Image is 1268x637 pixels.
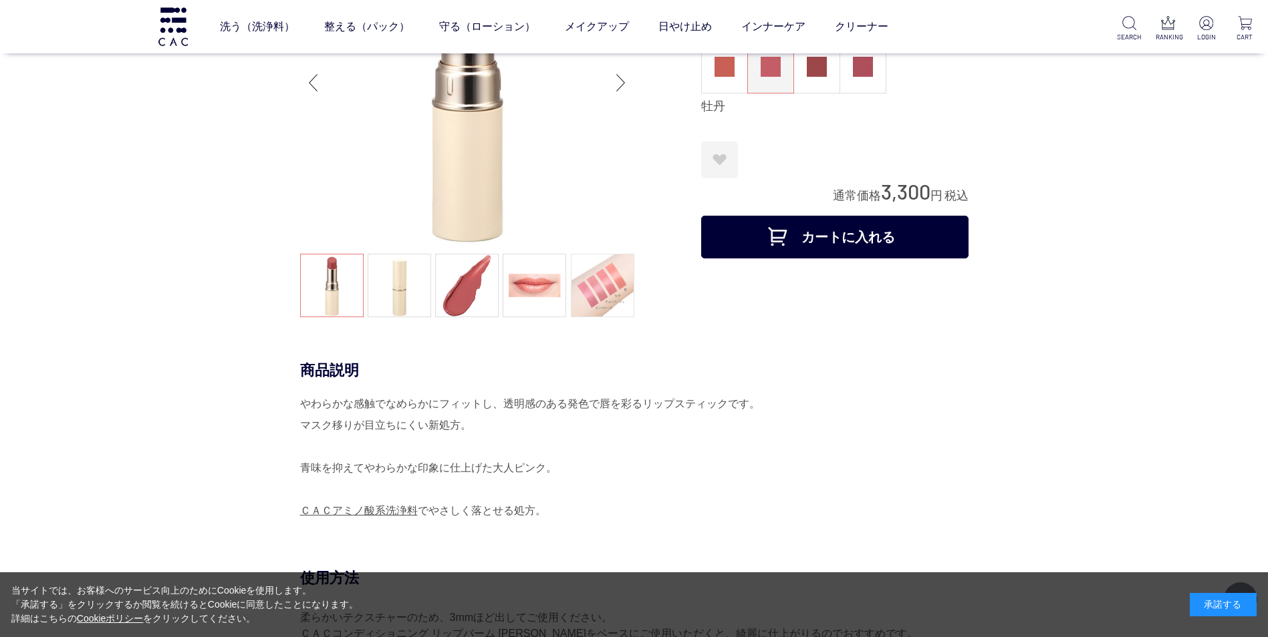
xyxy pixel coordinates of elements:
p: SEARCH [1117,32,1142,42]
a: 洗う（洗浄料） [220,8,295,45]
a: Cookieポリシー [77,613,144,624]
span: 通常価格 [833,189,881,202]
div: 承諾する [1190,593,1257,616]
a: 整える（パック） [324,8,410,45]
span: 3,300 [881,179,930,204]
a: RANKING [1156,16,1180,42]
p: LOGIN [1194,32,1219,42]
div: 当サイトでは、お客様へのサービス向上のためにCookieを使用します。 「承諾する」をクリックするか閲覧を続けるとCookieに同意したことになります。 詳細はこちらの をクリックしてください。 [11,584,359,626]
div: 使用方法 [300,568,969,588]
a: お気に入りに登録する [701,142,738,178]
div: やわらかな感触でなめらかにフィットし、透明感のある発色で唇を彩るリップスティックです。 マスク移りが目立ちにくい新処方。 青味を抑えてやわらかな印象に仕上げた大人ピンク。 でやさしく落とせる処方。 [300,393,969,521]
span: 円 [930,189,942,202]
a: SEARCH [1117,16,1142,42]
span: 税込 [944,189,969,202]
div: Next slide [608,56,634,110]
a: ＣＡＣアミノ酸系洗浄料 [300,505,418,516]
div: 牡丹 [701,99,969,115]
a: 日やけ止め [658,8,712,45]
a: クリーナー [835,8,888,45]
img: logo [156,7,190,45]
a: メイクアップ [565,8,629,45]
div: Previous slide [300,56,327,110]
div: 商品説明 [300,361,969,380]
p: RANKING [1156,32,1180,42]
a: インナーケア [741,8,805,45]
a: LOGIN [1194,16,1219,42]
a: CART [1233,16,1257,42]
a: 守る（ローション） [439,8,535,45]
p: CART [1233,32,1257,42]
button: カートに入れる [701,216,969,258]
